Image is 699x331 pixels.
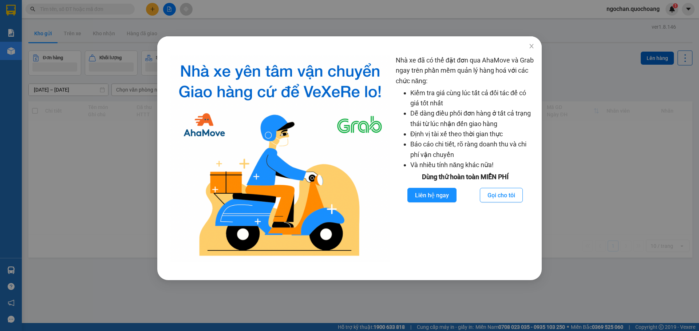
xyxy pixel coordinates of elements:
button: Gọi cho tôi [480,188,523,202]
li: Và nhiều tính năng khác nữa! [410,160,534,170]
li: Định vị tài xế theo thời gian thực [410,129,534,139]
li: Báo cáo chi tiết, rõ ràng doanh thu và chi phí vận chuyển [410,139,534,160]
span: Gọi cho tôi [487,191,515,200]
button: Liên hệ ngay [407,188,457,202]
li: Dễ dàng điều phối đơn hàng ở tất cả trạng thái từ lúc nhận đến giao hàng [410,108,534,129]
img: logo [170,55,390,262]
button: Close [521,36,542,57]
li: Kiểm tra giá cùng lúc tất cả đối tác để có giá tốt nhất [410,88,534,109]
div: Dùng thử hoàn toàn MIỄN PHÍ [396,172,534,182]
div: Nhà xe đã có thể đặt đơn qua AhaMove và Grab ngay trên phần mềm quản lý hàng hoá với các chức năng: [396,55,534,262]
span: Liên hệ ngay [415,191,449,200]
span: close [529,43,534,49]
